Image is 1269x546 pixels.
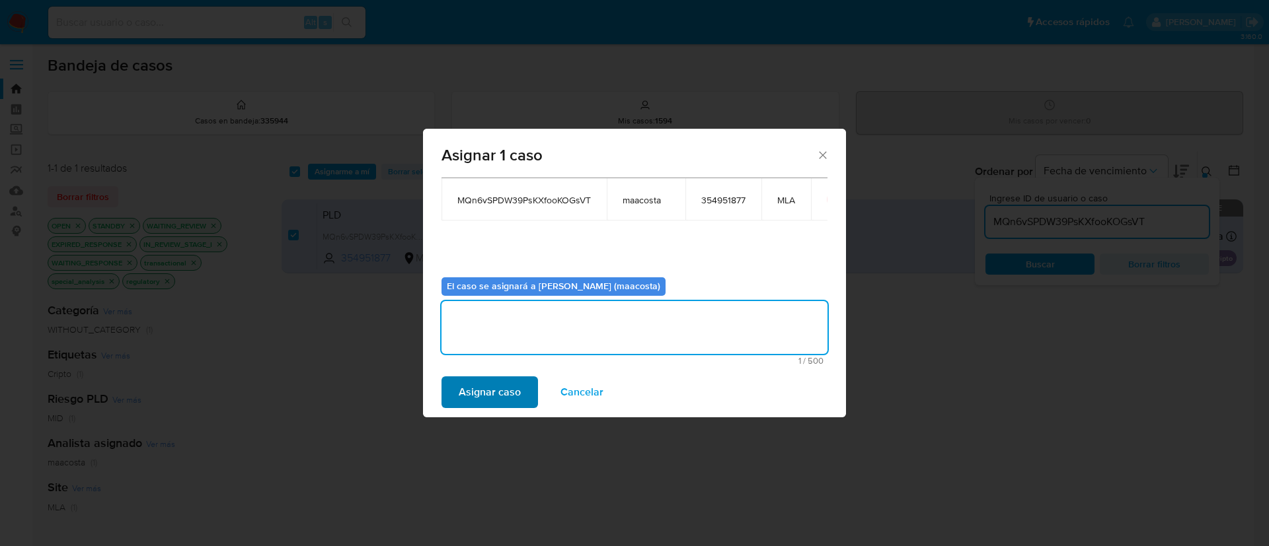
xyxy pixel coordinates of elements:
[543,376,621,408] button: Cancelar
[623,194,670,206] span: maacosta
[442,376,538,408] button: Asignar caso
[447,279,660,292] b: El caso se asignará a [PERSON_NAME] (maacosta)
[459,378,521,407] span: Asignar caso
[816,149,828,160] button: Cerrar ventana
[701,194,746,206] span: 354951877
[777,194,795,206] span: MLA
[445,357,824,365] span: Máximo 500 caracteres
[442,147,816,163] span: Asignar 1 caso
[827,191,843,207] button: icon-button
[560,378,603,407] span: Cancelar
[457,194,591,206] span: MQn6vSPDW39PsKXfooKOGsVT
[423,129,846,417] div: assign-modal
